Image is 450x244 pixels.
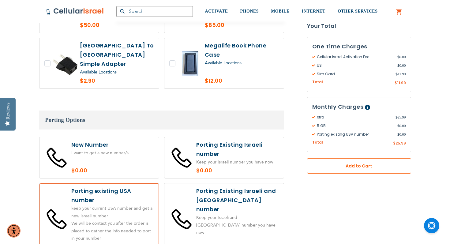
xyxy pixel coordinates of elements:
span: PHONES [240,9,259,13]
span: $ [393,141,396,146]
span: 0.00 [397,123,406,129]
span: 0.00 [397,132,406,137]
span: ACTIVATE [205,9,228,13]
strong: Your Total [307,21,411,31]
span: Add to Cart [327,163,391,169]
button: Add to Cart [307,158,411,174]
span: Total [312,140,323,145]
span: $ [397,123,399,129]
span: Xtra [312,114,396,120]
span: $ [396,71,398,77]
span: $ [396,114,398,120]
div: Accessibility Menu [7,224,21,238]
span: 5 GB [312,123,397,129]
span: Porting existing USA number [312,132,397,137]
span: Cellular Israel Activation Fee [312,54,397,60]
span: 25.99 [396,141,406,146]
span: Sim Card [312,71,396,77]
span: 11.99 [396,71,406,77]
span: $ [395,81,397,86]
span: 0.00 [397,63,406,68]
span: INTERNET [302,9,325,13]
input: Search [116,6,193,17]
span: MOBILE [271,9,290,13]
span: Total [312,79,323,85]
span: 0.00 [397,54,406,60]
span: OTHER SERVICES [338,9,378,13]
span: $ [397,63,399,68]
span: $ [397,132,399,137]
span: Monthly Charges [312,103,364,111]
span: $ [397,54,399,60]
span: Porting Options [45,117,85,123]
span: Help [365,105,370,110]
a: Available Locations [205,60,242,66]
div: Reviews [5,103,11,119]
a: Available Locations [80,69,117,75]
span: US [312,63,397,68]
span: 11.99 [397,80,406,85]
h3: One Time Charges [312,42,406,51]
span: 25.99 [396,114,406,120]
img: Cellular Israel Logo [46,8,104,15]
